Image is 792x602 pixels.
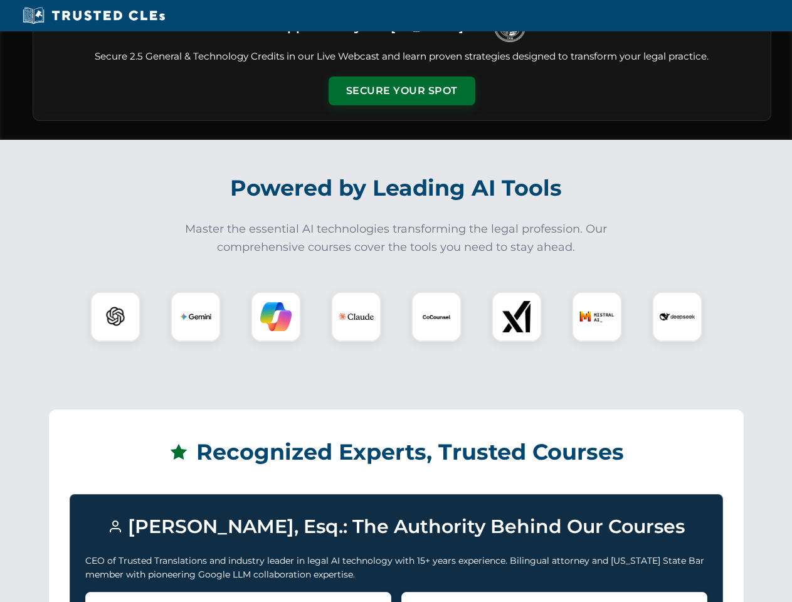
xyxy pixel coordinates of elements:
[579,299,615,334] img: Mistral AI Logo
[251,292,301,342] div: Copilot
[85,510,707,544] h3: [PERSON_NAME], Esq.: The Authority Behind Our Courses
[421,301,452,332] img: CoCounsel Logo
[331,292,381,342] div: Claude
[329,77,475,105] button: Secure Your Spot
[411,292,462,342] div: CoCounsel
[492,292,542,342] div: xAI
[339,299,374,334] img: Claude Logo
[70,430,723,474] h2: Recognized Experts, Trusted Courses
[90,292,140,342] div: ChatGPT
[652,292,702,342] div: DeepSeek
[49,166,744,210] h2: Powered by Leading AI Tools
[177,220,616,256] p: Master the essential AI technologies transforming the legal profession. Our comprehensive courses...
[85,554,707,582] p: CEO of Trusted Translations and industry leader in legal AI technology with 15+ years experience....
[19,6,169,25] img: Trusted CLEs
[48,50,756,64] p: Secure 2.5 General & Technology Credits in our Live Webcast and learn proven strategies designed ...
[660,299,695,334] img: DeepSeek Logo
[501,301,532,332] img: xAI Logo
[180,301,211,332] img: Gemini Logo
[171,292,221,342] div: Gemini
[572,292,622,342] div: Mistral AI
[260,301,292,332] img: Copilot Logo
[97,298,134,335] img: ChatGPT Logo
